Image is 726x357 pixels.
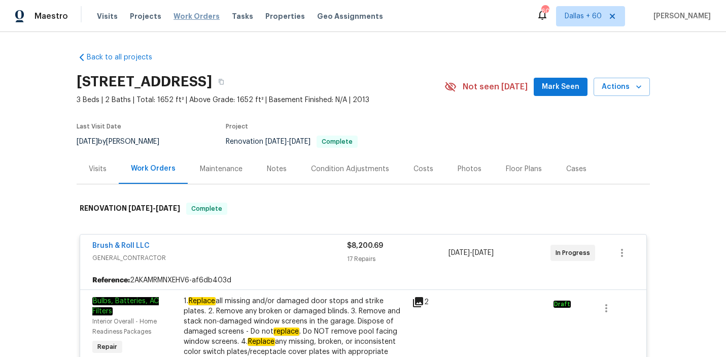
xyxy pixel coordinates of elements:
[448,249,470,256] span: [DATE]
[232,13,253,20] span: Tasks
[77,77,212,87] h2: [STREET_ADDRESS]
[565,11,602,21] span: Dallas + 60
[80,203,180,215] h6: RENOVATION
[92,253,347,263] span: GENERAL_CONTRACTOR
[248,338,275,346] em: Replace
[554,301,571,308] em: Draft
[80,271,646,289] div: 2AKAMRMNXEHV6-af6db403d
[317,11,383,21] span: Geo Assignments
[506,164,542,174] div: Floor Plans
[463,82,528,92] span: Not seen [DATE]
[412,296,452,308] div: 2
[265,138,287,145] span: [DATE]
[458,164,481,174] div: Photos
[77,95,444,105] span: 3 Beds | 2 Baths | Total: 1652 ft² | Above Grade: 1652 ft² | Basement Finished: N/A | 2013
[200,164,243,174] div: Maintenance
[289,138,310,145] span: [DATE]
[265,138,310,145] span: -
[347,242,383,249] span: $8,200.69
[347,254,449,264] div: 17 Repairs
[649,11,711,21] span: [PERSON_NAME]
[265,11,305,21] span: Properties
[534,78,587,96] button: Mark Seen
[542,81,579,93] span: Mark Seen
[93,342,121,352] span: Repair
[128,205,180,212] span: -
[188,297,216,305] em: Replace
[92,297,159,315] em: Bulbs, Batteries, AC Filters
[128,205,153,212] span: [DATE]
[156,205,180,212] span: [DATE]
[594,78,650,96] button: Actions
[311,164,389,174] div: Condition Adjustments
[226,138,358,145] span: Renovation
[226,123,248,129] span: Project
[318,139,357,145] span: Complete
[566,164,586,174] div: Cases
[174,11,220,21] span: Work Orders
[34,11,68,21] span: Maestro
[472,249,494,256] span: [DATE]
[92,242,150,249] a: Brush & Roll LLC
[187,204,226,214] span: Complete
[89,164,107,174] div: Visits
[92,275,130,285] b: Reference:
[77,123,121,129] span: Last Visit Date
[541,6,548,16] div: 604
[131,164,176,174] div: Work Orders
[130,11,161,21] span: Projects
[556,248,594,258] span: In Progress
[77,138,98,145] span: [DATE]
[413,164,433,174] div: Costs
[77,52,174,62] a: Back to all projects
[448,248,494,258] span: -
[97,11,118,21] span: Visits
[92,318,157,335] span: Interior Overall - Home Readiness Packages
[212,73,230,91] button: Copy Address
[267,164,287,174] div: Notes
[273,328,299,336] em: replace
[602,81,642,93] span: Actions
[77,136,171,148] div: by [PERSON_NAME]
[77,192,650,225] div: RENOVATION [DATE]-[DATE]Complete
